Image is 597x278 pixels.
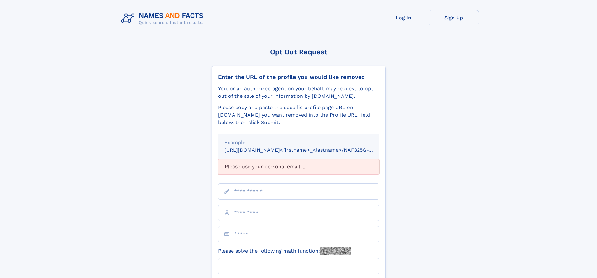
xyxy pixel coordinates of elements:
a: Sign Up [429,10,479,25]
a: Log In [379,10,429,25]
div: Enter the URL of the profile you would like removed [218,74,379,81]
div: Example: [224,139,373,146]
div: You, or an authorized agent on your behalf, may request to opt-out of the sale of your informatio... [218,85,379,100]
label: Please solve the following math function: [218,247,351,255]
div: Please copy and paste the specific profile page URL on [DOMAIN_NAME] you want removed into the Pr... [218,104,379,126]
div: Please use your personal email ... [218,159,379,175]
small: [URL][DOMAIN_NAME]<firstname>_<lastname>/NAF325G-xxxxxxxx [224,147,391,153]
img: Logo Names and Facts [118,10,209,27]
div: Opt Out Request [212,48,386,56]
